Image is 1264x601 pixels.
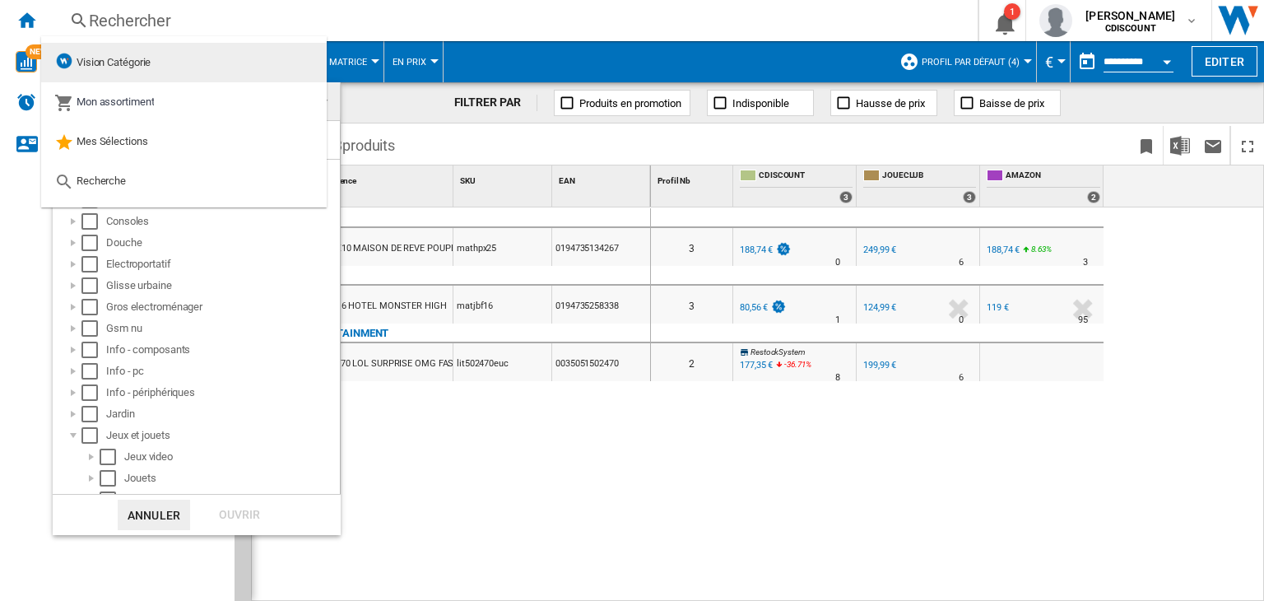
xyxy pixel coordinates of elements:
[54,51,74,71] img: wiser-icon-blue.png
[81,235,106,251] md-checkbox: Select
[106,406,337,422] div: Jardin
[81,342,106,358] md-checkbox: Select
[81,277,106,294] md-checkbox: Select
[106,342,337,358] div: Info - composants
[106,384,337,401] div: Info - périphériques
[77,135,148,147] span: Mes Sélections
[106,213,337,230] div: Consoles
[106,427,337,444] div: Jeux et jouets
[81,427,106,444] md-checkbox: Select
[203,500,276,530] div: Ouvrir
[106,235,337,251] div: Douche
[77,56,151,68] span: Vision Catégorie
[124,470,337,487] div: Jouets
[81,213,106,230] md-checkbox: Select
[106,256,337,273] div: Electroportatif
[106,299,337,315] div: Gros electroménager
[100,492,124,508] md-checkbox: Select
[124,492,337,508] div: Jeux jouets
[106,320,337,337] div: Gsm nu
[100,470,124,487] md-checkbox: Select
[106,277,337,294] div: Glisse urbaine
[100,449,124,465] md-checkbox: Select
[77,175,126,187] span: Recherche
[81,363,106,380] md-checkbox: Select
[81,406,106,422] md-checkbox: Select
[77,96,155,108] span: Mon assortiment
[106,363,337,380] div: Info - pc
[81,256,106,273] md-checkbox: Select
[124,449,337,465] div: Jeux video
[118,500,190,530] button: Annuler
[81,320,106,337] md-checkbox: Select
[81,384,106,401] md-checkbox: Select
[81,299,106,315] md-checkbox: Select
